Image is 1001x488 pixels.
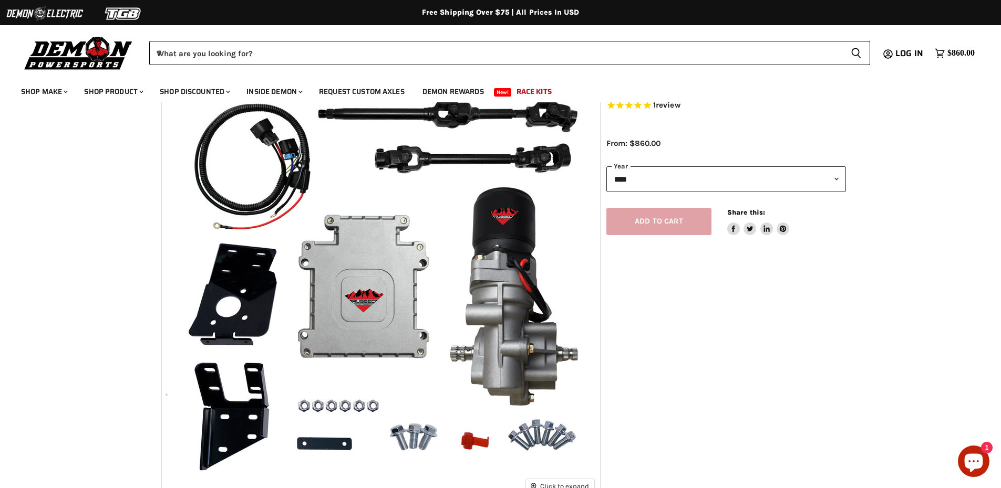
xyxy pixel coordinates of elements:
[13,81,74,102] a: Shop Make
[891,49,930,58] a: Log in
[76,81,150,102] a: Shop Product
[656,101,680,110] span: review
[311,81,412,102] a: Request Custom Axles
[494,88,512,97] span: New!
[653,101,680,110] span: 1 reviews
[149,41,870,65] form: Product
[509,81,560,102] a: Race Kits
[152,81,236,102] a: Shop Discounted
[415,81,492,102] a: Demon Rewards
[955,445,993,480] inbox-online-store-chat: Shopify online store chat
[80,8,921,17] div: Free Shipping Over $75 | All Prices In USD
[842,41,870,65] button: Search
[947,48,975,58] span: $860.00
[21,34,136,71] img: Demon Powersports
[149,41,842,65] input: When autocomplete results are available use up and down arrows to review and enter to select
[930,46,980,61] a: $860.00
[5,4,84,24] img: Demon Electric Logo 2
[606,166,846,192] select: year
[606,139,661,148] span: From: $860.00
[84,4,163,24] img: TGB Logo 2
[606,100,846,111] span: Rated 5.0 out of 5 stars 1 reviews
[13,77,972,102] ul: Main menu
[727,208,765,216] span: Share this:
[895,47,923,60] span: Log in
[239,81,309,102] a: Inside Demon
[727,208,790,236] aside: Share this:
